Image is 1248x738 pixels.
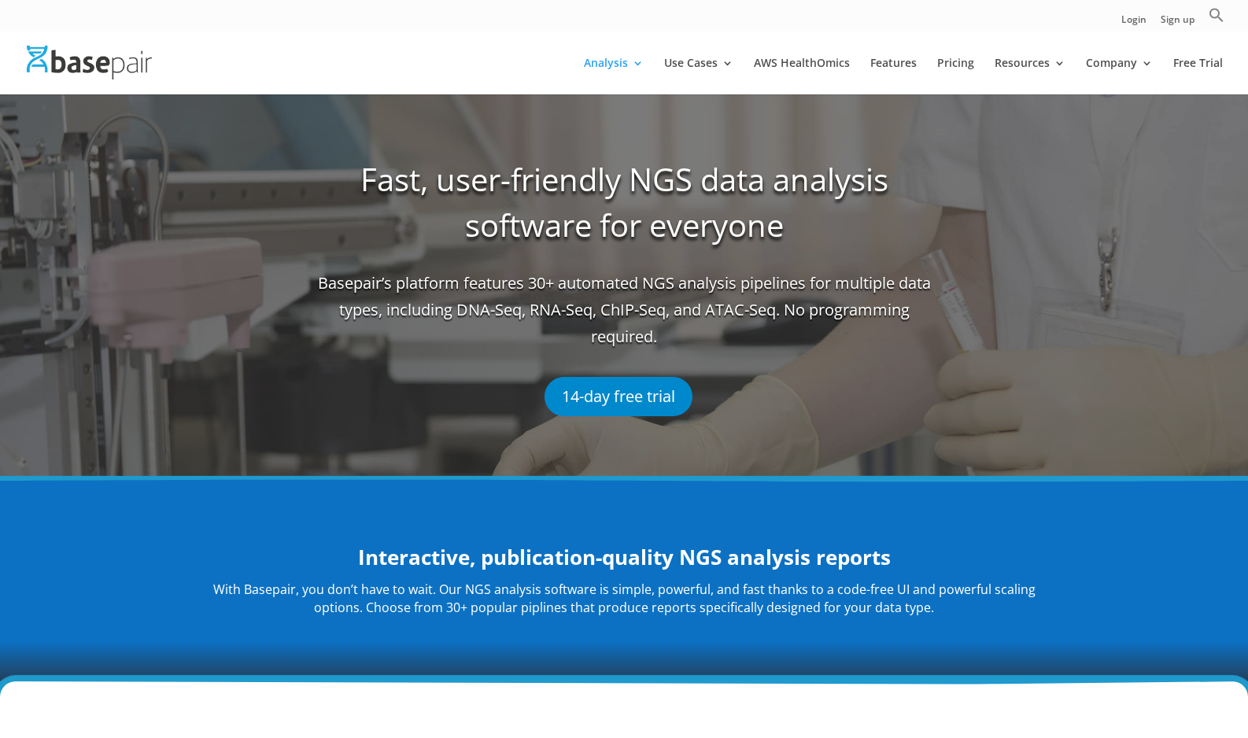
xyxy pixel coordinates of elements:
[1161,15,1194,31] a: Sign up
[584,57,644,94] a: Analysis
[1209,7,1224,31] a: Search Icon Link
[317,270,931,361] span: Basepair’s platform features 30+ automated NGS analysis pipelines for multiple data types, includ...
[545,377,692,416] a: 14-day free trial
[664,57,733,94] a: Use Cases
[870,57,917,94] a: Features
[1209,7,1224,23] svg: Search
[946,625,1229,719] iframe: Drift Widget Chat Controller
[1173,57,1223,94] a: Free Trial
[1121,15,1146,31] a: Login
[317,157,931,270] h1: Fast, user-friendly NGS data analysis software for everyone
[995,57,1065,94] a: Resources
[1086,57,1153,94] a: Company
[754,57,850,94] a: AWS HealthOmics
[199,581,1049,618] p: With Basepair, you don’t have to wait. Our NGS analysis software is simple, powerful, and fast th...
[937,57,974,94] a: Pricing
[27,46,152,79] img: Basepair
[358,543,891,571] strong: Interactive, publication-quality NGS analysis reports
